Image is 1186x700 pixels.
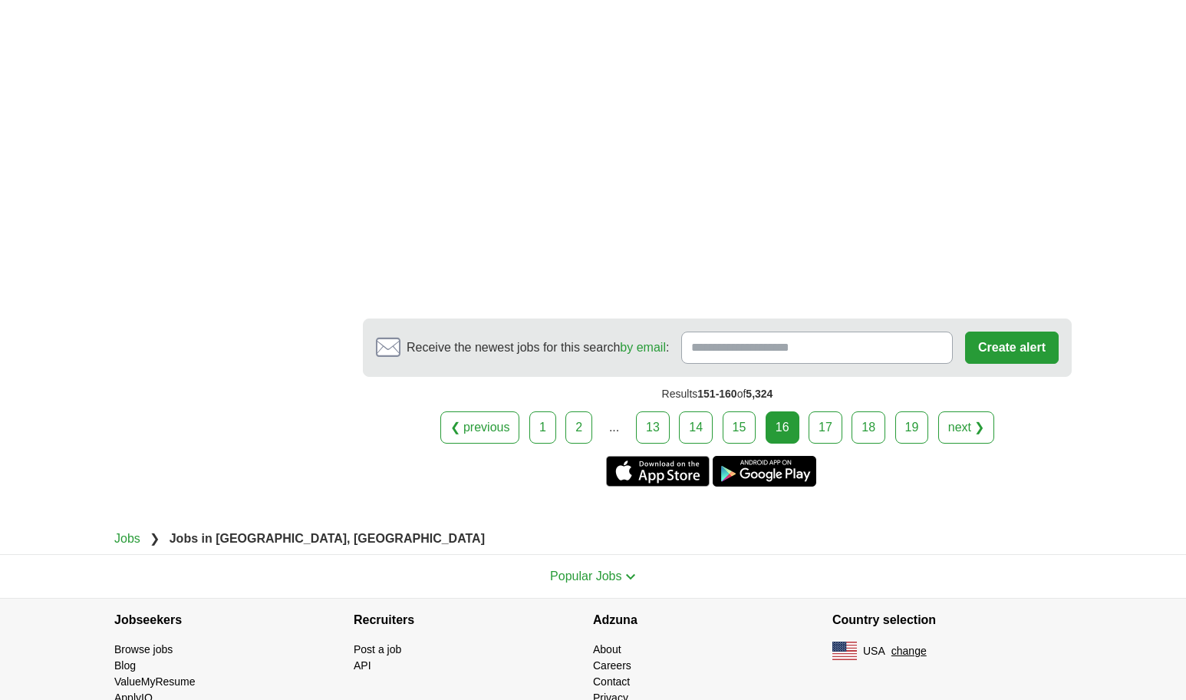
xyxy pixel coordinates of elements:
[593,675,630,688] a: Contact
[679,411,713,444] a: 14
[565,411,592,444] a: 2
[114,643,173,655] a: Browse jobs
[114,532,140,545] a: Jobs
[891,643,927,659] button: change
[407,338,669,357] span: Receive the newest jobs for this search :
[895,411,929,444] a: 19
[550,570,621,583] span: Popular Jobs
[599,412,630,443] div: ...
[363,377,1072,411] div: Results of
[863,643,885,659] span: USA
[636,411,670,444] a: 13
[606,456,710,487] a: Get the iPhone app
[114,659,136,672] a: Blog
[938,411,995,444] a: next ❯
[852,411,885,444] a: 18
[832,642,857,660] img: US flag
[593,643,621,655] a: About
[114,675,196,688] a: ValueMyResume
[625,573,636,580] img: toggle icon
[440,411,520,444] a: ❮ previous
[697,388,736,400] span: 151-160
[170,532,485,545] strong: Jobs in [GEOGRAPHIC_DATA], [GEOGRAPHIC_DATA]
[965,332,1059,364] button: Create alert
[150,532,160,545] span: ❯
[832,599,1072,642] h4: Country selection
[354,659,371,672] a: API
[723,411,756,444] a: 15
[529,411,556,444] a: 1
[746,388,773,400] span: 5,324
[766,411,799,444] div: 16
[354,643,401,655] a: Post a job
[713,456,816,487] a: Get the Android app
[620,341,666,354] a: by email
[809,411,842,444] a: 17
[593,659,631,672] a: Careers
